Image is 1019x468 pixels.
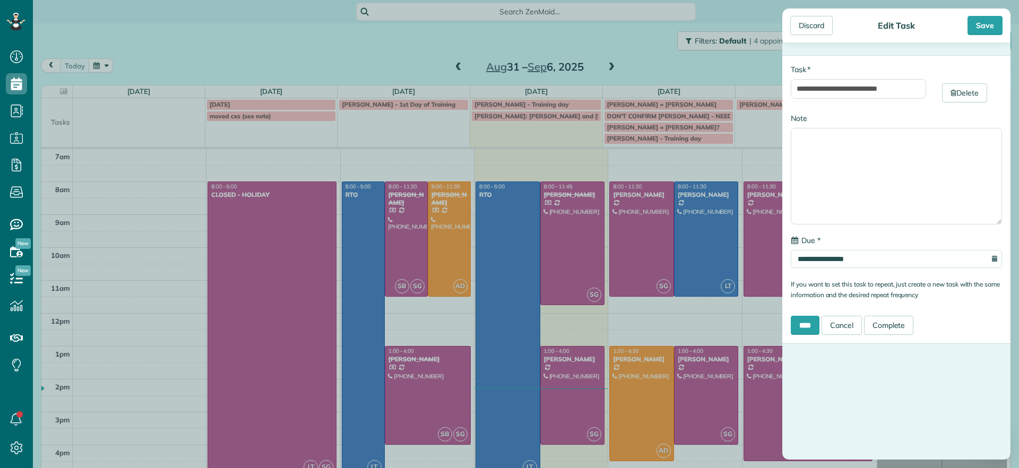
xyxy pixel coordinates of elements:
[790,16,833,35] div: Discard
[15,238,31,249] span: New
[15,265,31,276] span: New
[791,235,821,246] label: Due
[875,20,918,31] div: Edit Task
[791,280,1000,299] small: If you want to set this task to repeat, just create a new task with the same information and the ...
[942,83,987,102] a: Delete
[822,316,862,335] a: Cancel
[864,316,914,335] a: Complete
[968,16,1003,35] div: Save
[791,113,807,124] label: Note
[791,64,810,75] label: Task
